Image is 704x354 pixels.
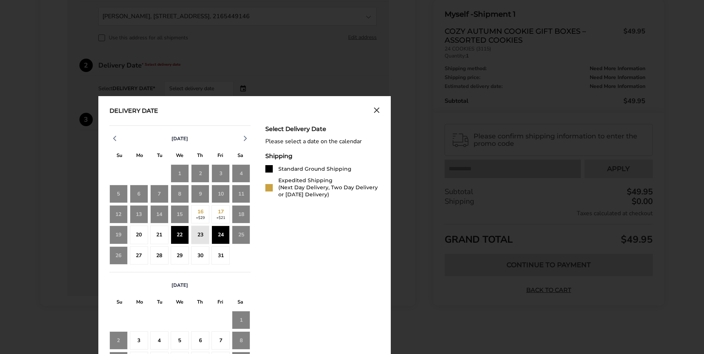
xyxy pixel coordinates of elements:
[190,151,210,162] div: T
[109,107,158,115] div: Delivery Date
[170,297,190,309] div: W
[210,151,230,162] div: F
[190,297,210,309] div: T
[230,151,250,162] div: S
[210,297,230,309] div: F
[265,153,380,160] div: Shipping
[171,282,188,289] span: [DATE]
[278,165,351,173] div: Standard Ground Shipping
[230,297,250,309] div: S
[278,177,380,198] div: Expedited Shipping (Next Day Delivery, Two Day Delivery or [DATE] Delivery)
[265,138,380,145] div: Please select a date on the calendar
[130,297,150,309] div: M
[265,125,380,132] div: Select Delivery Date
[150,151,170,162] div: T
[130,151,150,162] div: M
[170,151,190,162] div: W
[171,135,188,142] span: [DATE]
[150,297,170,309] div: T
[374,107,380,115] button: Close calendar
[168,135,191,142] button: [DATE]
[168,282,191,289] button: [DATE]
[109,151,130,162] div: S
[109,297,130,309] div: S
